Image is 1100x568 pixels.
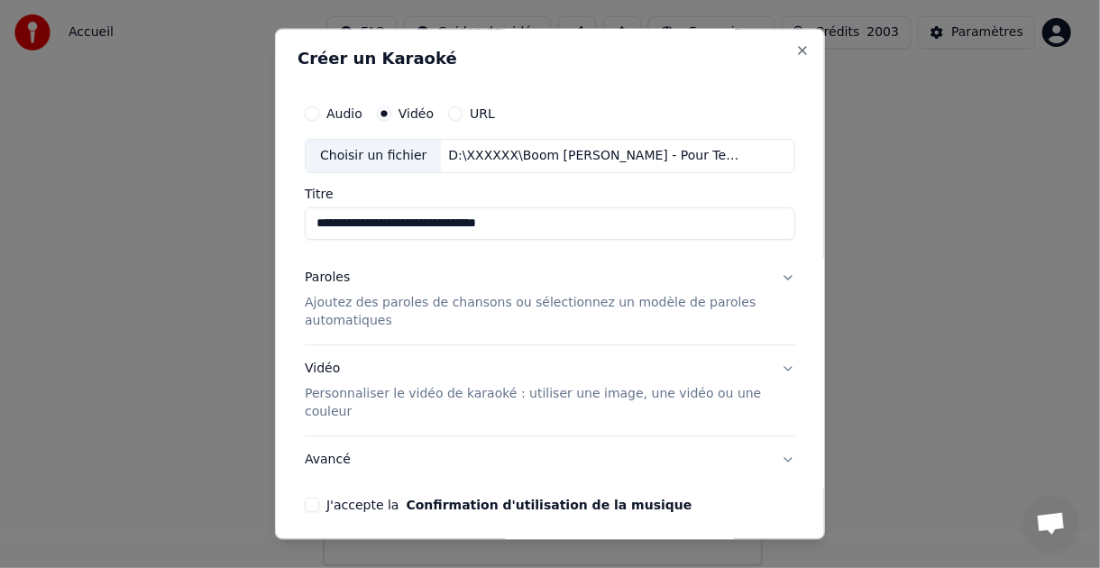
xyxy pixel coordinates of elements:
button: J'accepte la [406,499,692,511]
div: Paroles [305,269,350,287]
label: Audio [326,108,362,121]
p: Personnaliser le vidéo de karaoké : utiliser une image, une vidéo ou une couleur [305,385,766,421]
p: Ajoutez des paroles de chansons ou sélectionnez un modèle de paroles automatiques [305,294,766,330]
div: Vidéo [305,360,766,421]
label: Titre [305,188,795,200]
button: VidéoPersonnaliser le vidéo de karaoké : utiliser une image, une vidéo ou une couleur [305,345,795,435]
div: Choisir un fichier [306,141,441,173]
div: D:\XXXXXX\Boom [PERSON_NAME] - Pour Te Voir (Vidéoclip Officiel_1.mp4 [441,148,747,166]
label: URL [470,108,495,121]
button: Avancé [305,436,795,483]
label: J'accepte la [326,499,692,511]
button: ParolesAjoutez des paroles de chansons ou sélectionnez un modèle de paroles automatiques [305,254,795,344]
label: Vidéo [399,108,434,121]
h2: Créer un Karaoké [298,51,802,68]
